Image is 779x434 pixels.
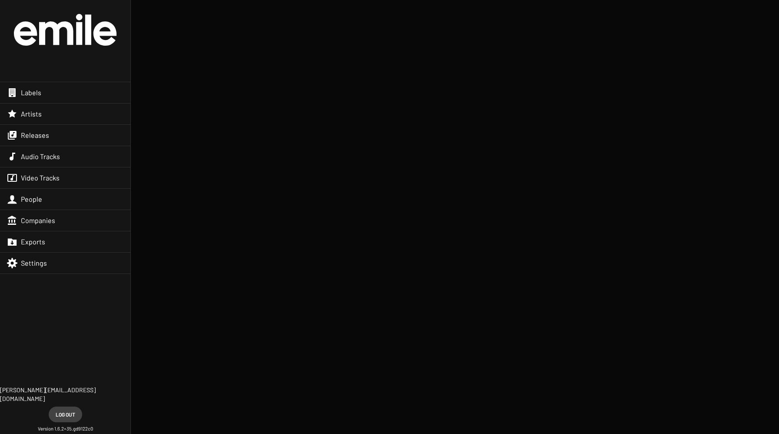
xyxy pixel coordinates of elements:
[21,152,60,161] span: Audio Tracks
[14,14,117,46] img: grand-official-logo.svg
[56,407,75,422] span: Log out
[49,407,82,422] button: Log out
[21,88,41,97] span: Labels
[38,426,93,432] small: Version 1.6.2+35.gd9122c0
[21,174,60,182] span: Video Tracks
[21,216,55,225] span: Companies
[21,259,47,267] span: Settings
[21,237,45,246] span: Exports
[21,131,49,140] span: Releases
[21,110,42,118] span: Artists
[21,195,42,204] span: People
